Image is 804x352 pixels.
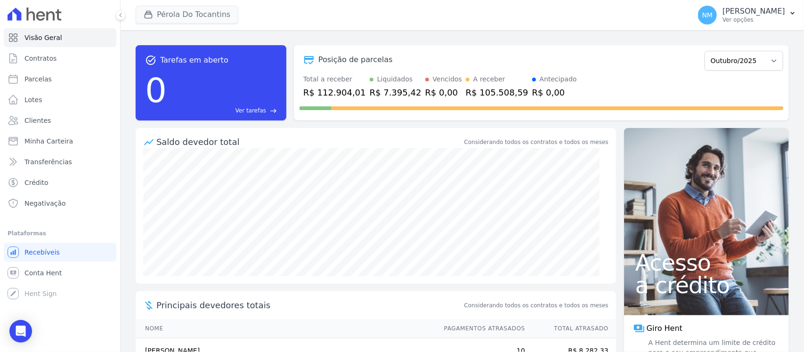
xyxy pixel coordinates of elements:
div: R$ 112.904,01 [303,86,366,99]
button: Pérola Do Tocantins [136,6,238,24]
div: Open Intercom Messenger [9,320,32,343]
span: Crédito [24,178,49,187]
div: Considerando todos os contratos e todos os meses [464,138,609,146]
p: [PERSON_NAME] [723,7,785,16]
button: NM [PERSON_NAME] Ver opções [690,2,804,28]
div: Total a receber [303,74,366,84]
span: Negativação [24,199,66,208]
a: Clientes [4,111,116,130]
span: NM [702,12,713,18]
a: Parcelas [4,70,116,88]
div: Liquidados [377,74,413,84]
span: Minha Carteira [24,136,73,146]
a: Recebíveis [4,243,116,262]
span: Conta Hent [24,268,62,278]
span: Tarefas em aberto [160,55,228,66]
a: Lotes [4,90,116,109]
a: Minha Carteira [4,132,116,151]
span: Parcelas [24,74,52,84]
span: Acesso [635,251,778,274]
div: R$ 0,00 [425,86,462,99]
div: Posição de parcelas [318,54,393,65]
a: Negativação [4,194,116,213]
div: A receber [473,74,505,84]
span: Contratos [24,54,57,63]
span: east [270,107,277,114]
p: Ver opções [723,16,785,24]
span: Ver tarefas [236,106,266,115]
th: Pagamentos Atrasados [435,319,526,338]
span: Recebíveis [24,248,60,257]
span: Considerando todos os contratos e todos os meses [464,301,609,310]
span: Clientes [24,116,51,125]
span: a crédito [635,274,778,296]
div: Vencidos [433,74,462,84]
th: Total Atrasado [526,319,616,338]
span: Transferências [24,157,72,167]
div: Plataformas [8,228,113,239]
span: Visão Geral [24,33,62,42]
a: Crédito [4,173,116,192]
a: Visão Geral [4,28,116,47]
a: Ver tarefas east [171,106,277,115]
a: Contratos [4,49,116,68]
th: Nome [136,319,435,338]
span: Lotes [24,95,42,104]
span: task_alt [145,55,156,66]
div: R$ 7.395,42 [370,86,422,99]
a: Transferências [4,152,116,171]
div: R$ 0,00 [532,86,577,99]
span: Giro Hent [647,323,682,334]
div: Saldo devedor total [156,136,463,148]
div: Antecipado [540,74,577,84]
a: Conta Hent [4,264,116,282]
div: 0 [145,66,167,115]
span: Principais devedores totais [156,299,463,312]
div: R$ 105.508,59 [466,86,528,99]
